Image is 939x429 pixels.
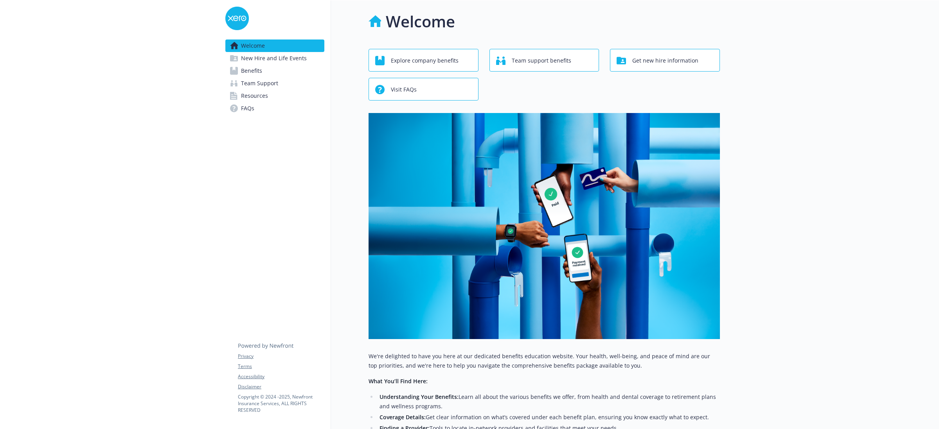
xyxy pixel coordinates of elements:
[386,10,455,33] h1: Welcome
[238,373,324,380] a: Accessibility
[241,39,265,52] span: Welcome
[512,53,571,68] span: Team support benefits
[369,377,428,385] strong: What You’ll Find Here:
[238,393,324,413] p: Copyright © 2024 - 2025 , Newfront Insurance Services, ALL RIGHTS RESERVED
[391,82,417,97] span: Visit FAQs
[238,383,324,390] a: Disclaimer
[369,49,478,72] button: Explore company benefits
[238,363,324,370] a: Terms
[632,53,698,68] span: Get new hire information
[225,90,324,102] a: Resources
[225,65,324,77] a: Benefits
[241,52,307,65] span: New Hire and Life Events
[610,49,720,72] button: Get new hire information
[377,413,720,422] li: Get clear information on what’s covered under each benefit plan, ensuring you know exactly what t...
[391,53,459,68] span: Explore company benefits
[225,77,324,90] a: Team Support
[369,113,720,339] img: overview page banner
[241,102,254,115] span: FAQs
[380,413,426,421] strong: Coverage Details:
[241,65,262,77] span: Benefits
[377,392,720,411] li: Learn all about the various benefits we offer, from health and dental coverage to retirement plan...
[369,78,478,101] button: Visit FAQs
[225,39,324,52] a: Welcome
[241,77,278,90] span: Team Support
[225,52,324,65] a: New Hire and Life Events
[238,353,324,360] a: Privacy
[489,49,599,72] button: Team support benefits
[380,393,459,400] strong: Understanding Your Benefits:
[241,90,268,102] span: Resources
[225,102,324,115] a: FAQs
[369,352,720,370] p: We're delighted to have you here at our dedicated benefits education website. Your health, well-b...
